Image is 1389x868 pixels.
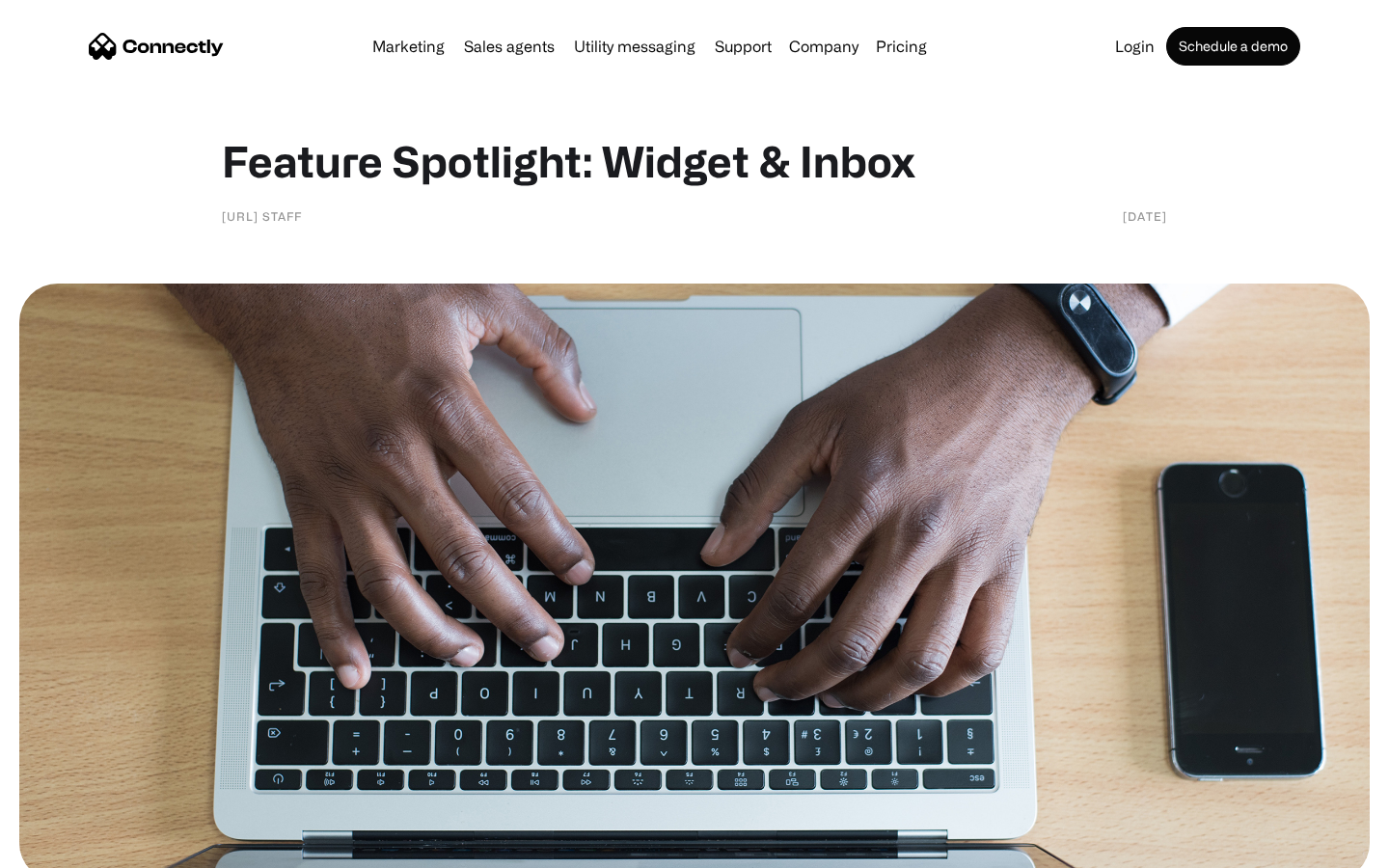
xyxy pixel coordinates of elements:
a: Support [707,39,779,54]
a: Login [1107,39,1162,54]
a: Sales agents [456,39,562,54]
div: [URL] staff [222,206,302,226]
div: [DATE] [1123,206,1167,226]
a: Schedule a demo [1166,27,1300,66]
aside: Language selected: English [19,834,116,861]
a: Utility messaging [566,39,703,54]
h1: Feature Spotlight: Widget & Inbox [222,135,1167,187]
a: Marketing [365,39,452,54]
a: Pricing [868,39,935,54]
div: Company [789,33,858,60]
ul: Language list [39,834,116,861]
